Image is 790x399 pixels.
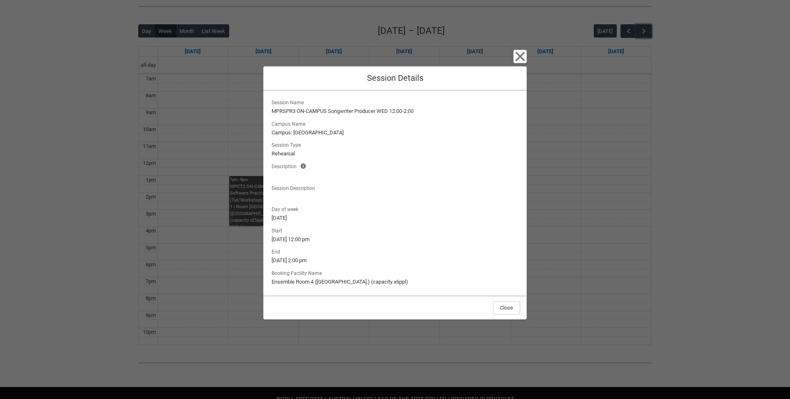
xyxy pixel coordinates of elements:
[272,129,518,137] lightning-formatted-text: Campus: [GEOGRAPHIC_DATA]
[272,97,307,106] span: Session Name
[272,183,318,192] span: Session Description
[513,50,527,63] button: Close
[272,278,518,286] lightning-formatted-text: Ensemble Room 4 ([GEOGRAPHIC_DATA].) (capacity x6ppl)
[367,73,423,83] span: Session Details
[272,225,286,235] span: Start
[272,150,518,158] lightning-formatted-text: Rehearsal
[272,235,518,244] lightning-formatted-text: [DATE] 12:00 pm
[493,301,520,315] button: Close
[272,107,518,115] lightning-formatted-text: MPRSPR3 ON-CAMPUS Songwriter Producer WED 12:00-2:00
[272,204,302,213] span: Day of week
[272,161,300,170] span: Description
[272,214,518,222] lightning-formatted-text: [DATE]
[272,256,518,265] lightning-formatted-text: [DATE] 2:00 pm
[272,119,309,128] span: Campus Name
[272,140,304,149] span: Session Type
[272,268,325,277] span: Booking Facility Name
[272,246,283,256] span: End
